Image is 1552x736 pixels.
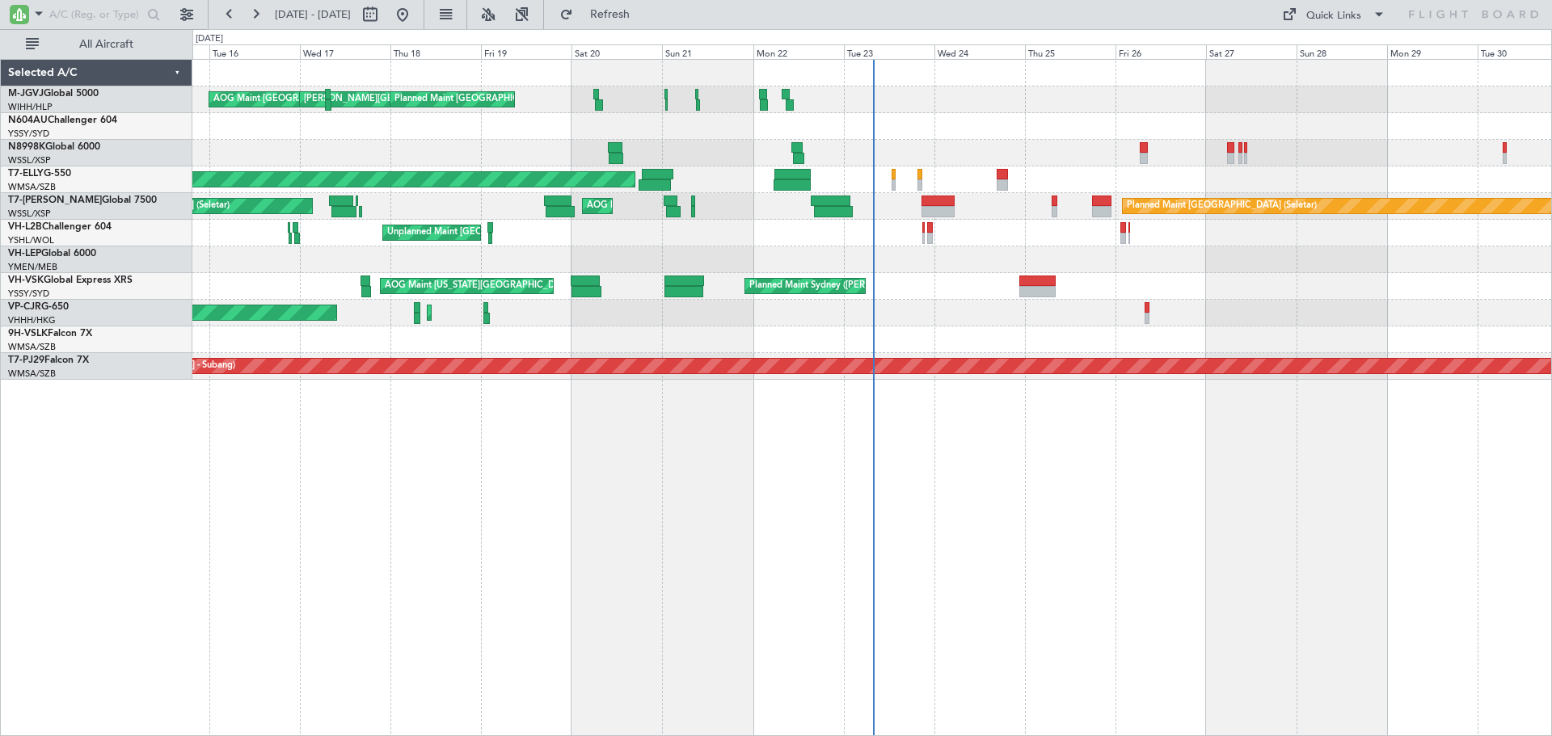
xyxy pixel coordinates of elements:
[8,208,51,220] a: WSSL/XSP
[8,89,99,99] a: M-JGVJGlobal 5000
[8,142,100,152] a: N8998KGlobal 6000
[8,302,69,312] a: VP-CJRG-650
[8,89,44,99] span: M-JGVJ
[8,234,54,246] a: YSHL/WOL
[8,142,45,152] span: N8998K
[571,44,662,59] div: Sat 20
[49,2,142,27] input: A/C (Reg. or Type)
[8,249,96,259] a: VH-LEPGlobal 6000
[8,368,56,380] a: WMSA/SZB
[552,2,649,27] button: Refresh
[1115,44,1206,59] div: Fri 26
[8,101,53,113] a: WIHH/HLP
[387,221,653,245] div: Unplanned Maint [GEOGRAPHIC_DATA] ([GEOGRAPHIC_DATA])
[662,44,753,59] div: Sun 21
[8,196,102,205] span: T7-[PERSON_NAME]
[8,116,48,125] span: N604AU
[1127,194,1317,218] div: Planned Maint [GEOGRAPHIC_DATA] (Seletar)
[42,39,171,50] span: All Aircraft
[481,44,571,59] div: Fri 19
[844,44,934,59] div: Tue 23
[8,169,44,179] span: T7-ELLY
[8,341,56,353] a: WMSA/SZB
[8,181,56,193] a: WMSA/SZB
[8,355,89,365] a: T7-PJ29Falcon 7X
[18,32,175,57] button: All Aircraft
[1206,44,1297,59] div: Sat 27
[8,355,44,365] span: T7-PJ29
[8,116,117,125] a: N604AUChallenger 604
[749,274,937,298] div: Planned Maint Sydney ([PERSON_NAME] Intl)
[209,44,300,59] div: Tue 16
[1297,44,1387,59] div: Sun 28
[385,274,661,298] div: AOG Maint [US_STATE][GEOGRAPHIC_DATA] ([US_STATE] City Intl)
[8,288,49,300] a: YSSY/SYD
[753,44,844,59] div: Mon 22
[304,87,567,111] div: [PERSON_NAME][GEOGRAPHIC_DATA] ([PERSON_NAME] Intl)
[8,249,41,259] span: VH-LEP
[8,275,133,285] a: VH-VSKGlobal Express XRS
[587,194,765,218] div: AOG Maint [GEOGRAPHIC_DATA] (Seletar)
[8,314,56,326] a: VHHH/HKG
[300,44,390,59] div: Wed 17
[8,261,57,273] a: YMEN/MEB
[8,169,71,179] a: T7-ELLYG-550
[576,9,644,20] span: Refresh
[8,128,49,140] a: YSSY/SYD
[8,154,51,166] a: WSSL/XSP
[8,196,157,205] a: T7-[PERSON_NAME]Global 7500
[8,222,42,232] span: VH-L2B
[1274,2,1394,27] button: Quick Links
[213,87,403,111] div: AOG Maint [GEOGRAPHIC_DATA] (Halim Intl)
[275,7,351,22] span: [DATE] - [DATE]
[8,329,48,339] span: 9H-VSLK
[934,44,1025,59] div: Wed 24
[394,87,584,111] div: Planned Maint [GEOGRAPHIC_DATA] (Seletar)
[8,329,92,339] a: 9H-VSLKFalcon 7X
[1387,44,1478,59] div: Mon 29
[390,44,481,59] div: Thu 18
[1025,44,1115,59] div: Thu 25
[8,222,112,232] a: VH-L2BChallenger 604
[196,32,223,46] div: [DATE]
[1306,8,1361,24] div: Quick Links
[8,302,41,312] span: VP-CJR
[8,275,44,285] span: VH-VSK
